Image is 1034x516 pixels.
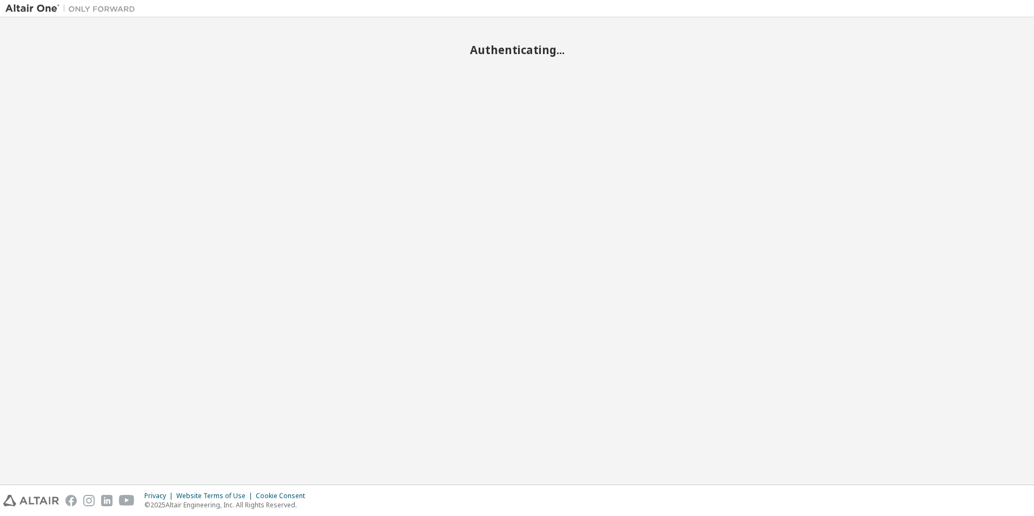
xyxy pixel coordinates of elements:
[65,495,77,506] img: facebook.svg
[144,492,176,500] div: Privacy
[5,3,141,14] img: Altair One
[176,492,256,500] div: Website Terms of Use
[256,492,311,500] div: Cookie Consent
[83,495,95,506] img: instagram.svg
[144,500,311,510] p: © 2025 Altair Engineering, Inc. All Rights Reserved.
[119,495,135,506] img: youtube.svg
[3,495,59,506] img: altair_logo.svg
[101,495,112,506] img: linkedin.svg
[5,43,1029,57] h2: Authenticating...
